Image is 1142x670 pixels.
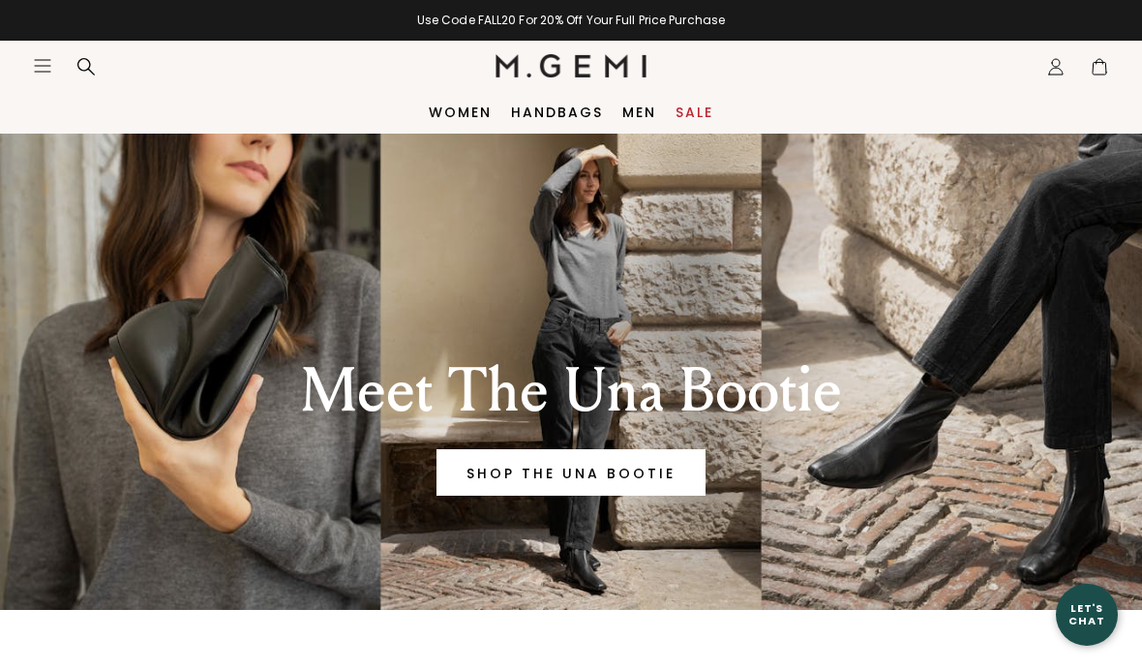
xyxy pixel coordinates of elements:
[33,56,52,76] button: Open site menu
[1056,602,1118,626] div: Let's Chat
[429,105,492,120] a: Women
[436,449,706,496] a: Banner primary button
[496,54,647,77] img: M.Gemi
[622,105,656,120] a: Men
[511,105,603,120] a: Handbags
[676,105,713,120] a: Sale
[212,356,930,426] div: Meet The Una Bootie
